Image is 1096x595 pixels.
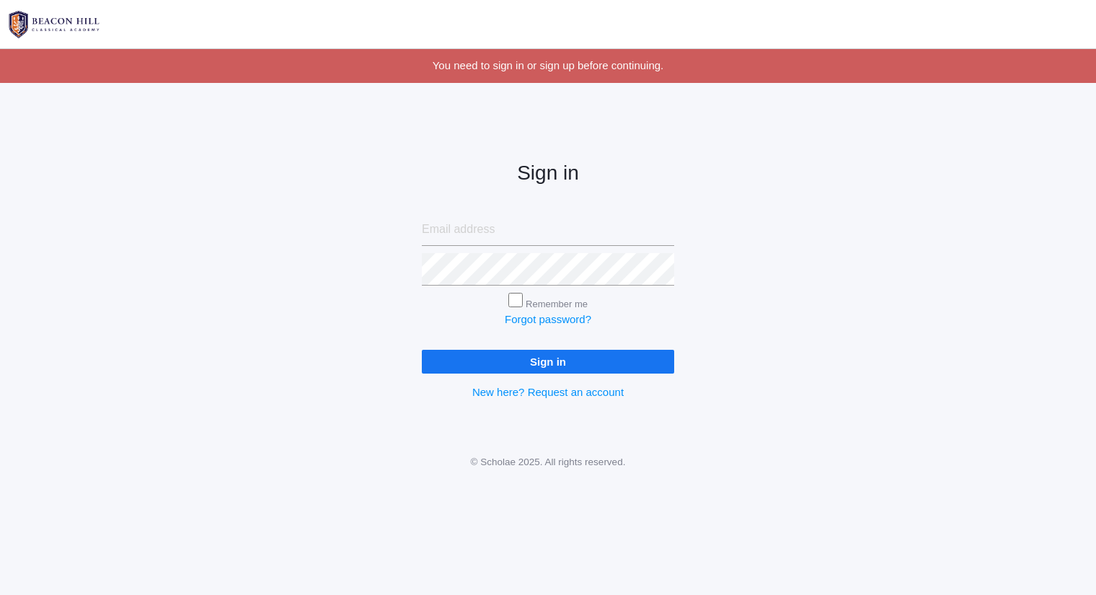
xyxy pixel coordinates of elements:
label: Remember me [526,299,588,309]
h2: Sign in [422,162,674,185]
input: Email address [422,213,674,246]
input: Sign in [422,350,674,374]
a: Forgot password? [505,313,591,325]
a: New here? Request an account [472,386,624,398]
